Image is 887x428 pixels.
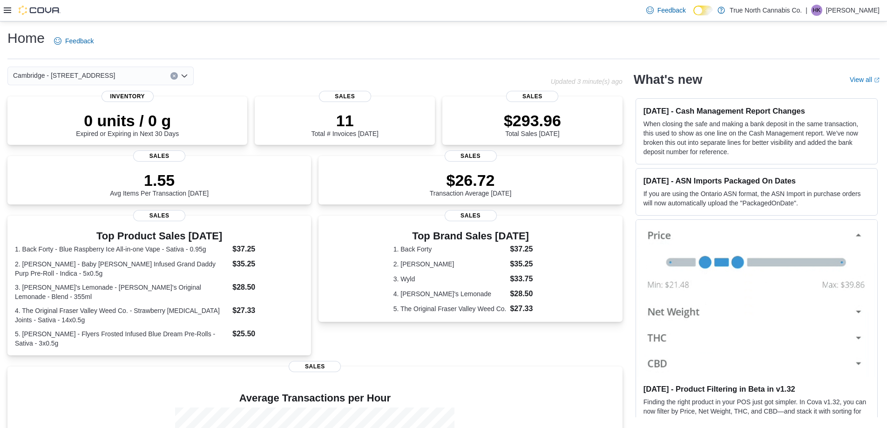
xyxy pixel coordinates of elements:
dd: $27.33 [232,305,304,316]
dd: $28.50 [232,282,304,293]
span: HK [813,5,821,16]
dd: $35.25 [232,258,304,270]
dt: 3. [PERSON_NAME]'s Lemonade - [PERSON_NAME]'s Original Lemonade - Blend - 355ml [15,283,229,301]
span: Sales [133,210,185,221]
h2: What's new [634,72,702,87]
div: Total Sales [DATE] [504,111,561,137]
div: Expired or Expiring in Next 30 Days [76,111,179,137]
p: 0 units / 0 g [76,111,179,130]
span: Sales [506,91,558,102]
img: Cova [19,6,61,15]
button: Clear input [170,72,178,80]
a: Feedback [50,32,97,50]
p: 11 [311,111,379,130]
input: Dark Mode [693,6,713,15]
h3: [DATE] - Product Filtering in Beta in v1.32 [643,384,870,394]
p: True North Cannabis Co. [730,5,802,16]
h3: [DATE] - ASN Imports Packaged On Dates [643,176,870,185]
button: Open list of options [181,72,188,80]
dd: $35.25 [510,258,548,270]
dt: 1. Back Forty [393,245,507,254]
dt: 5. [PERSON_NAME] - Flyers Frosted Infused Blue Dream Pre-Rolls - Sativa - 3x0.5g [15,329,229,348]
p: If you are using the Ontario ASN format, the ASN Import in purchase orders will now automatically... [643,189,870,208]
svg: External link [874,77,880,83]
dd: $37.25 [232,244,304,255]
p: Updated 3 minute(s) ago [551,78,623,85]
a: Feedback [643,1,690,20]
span: Sales [319,91,371,102]
h1: Home [7,29,45,48]
div: Haedan Kervin [811,5,822,16]
dt: 2. [PERSON_NAME] - Baby [PERSON_NAME] Infused Grand Daddy Purp Pre-Roll - Indica - 5x0.5g [15,259,229,278]
h4: Average Transactions per Hour [15,393,615,404]
div: Transaction Average [DATE] [430,171,512,197]
p: [PERSON_NAME] [826,5,880,16]
span: Sales [445,210,497,221]
span: Feedback [657,6,686,15]
dt: 3. Wyld [393,274,507,284]
span: Sales [445,150,497,162]
p: $26.72 [430,171,512,190]
span: Sales [289,361,341,372]
a: View allExternal link [850,76,880,83]
p: When closing the safe and making a bank deposit in the same transaction, this used to show as one... [643,119,870,156]
span: Feedback [65,36,94,46]
dt: 2. [PERSON_NAME] [393,259,507,269]
dt: 5. The Original Fraser Valley Weed Co. [393,304,507,313]
span: Cambridge - [STREET_ADDRESS] [13,70,115,81]
span: Sales [133,150,185,162]
dt: 4. The Original Fraser Valley Weed Co. - Strawberry [MEDICAL_DATA] Joints - Sativa - 14x0.5g [15,306,229,325]
dd: $33.75 [510,273,548,285]
em: Beta Features [814,417,855,424]
dd: $25.50 [232,328,304,340]
dt: 4. [PERSON_NAME]'s Lemonade [393,289,507,299]
dt: 1. Back Forty - Blue Raspberry Ice All-in-one Vape - Sativa - 0.95g [15,245,229,254]
h3: Top Product Sales [DATE] [15,231,304,242]
div: Avg Items Per Transaction [DATE] [110,171,209,197]
p: $293.96 [504,111,561,130]
p: | [806,5,807,16]
h3: Top Brand Sales [DATE] [393,231,548,242]
dd: $37.25 [510,244,548,255]
span: Inventory [102,91,154,102]
div: Total # Invoices [DATE] [311,111,379,137]
dd: $28.50 [510,288,548,299]
span: Dark Mode [693,15,694,16]
dd: $27.33 [510,303,548,314]
h3: [DATE] - Cash Management Report Changes [643,106,870,115]
p: 1.55 [110,171,209,190]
